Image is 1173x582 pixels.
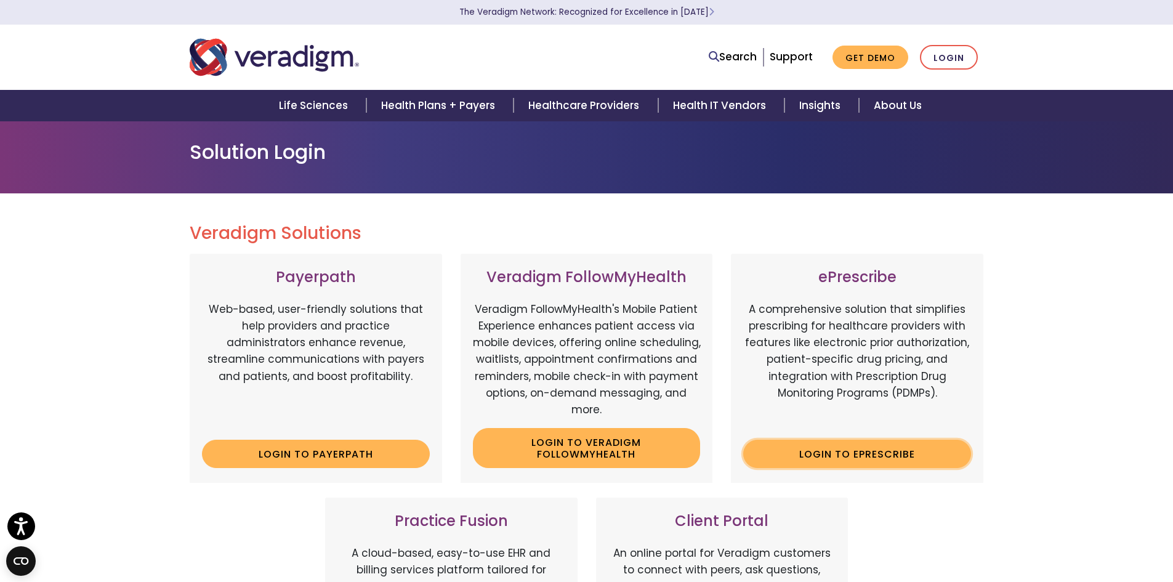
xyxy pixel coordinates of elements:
[658,90,784,121] a: Health IT Vendors
[514,90,658,121] a: Healthcare Providers
[366,90,514,121] a: Health Plans + Payers
[709,6,714,18] span: Learn More
[337,512,565,530] h3: Practice Fusion
[743,269,971,286] h3: ePrescribe
[608,512,836,530] h3: Client Portal
[202,301,430,430] p: Web-based, user-friendly solutions that help providers and practice administrators enhance revenu...
[784,90,859,121] a: Insights
[920,45,978,70] a: Login
[473,301,701,418] p: Veradigm FollowMyHealth's Mobile Patient Experience enhances patient access via mobile devices, o...
[190,37,359,78] img: Veradigm logo
[459,6,714,18] a: The Veradigm Network: Recognized for Excellence in [DATE]Learn More
[264,90,366,121] a: Life Sciences
[202,440,430,468] a: Login to Payerpath
[709,49,757,65] a: Search
[473,269,701,286] h3: Veradigm FollowMyHealth
[937,493,1158,567] iframe: Drift Chat Widget
[202,269,430,286] h3: Payerpath
[743,301,971,430] p: A comprehensive solution that simplifies prescribing for healthcare providers with features like ...
[832,46,908,70] a: Get Demo
[190,223,984,244] h2: Veradigm Solutions
[6,546,36,576] button: Open CMP widget
[473,428,701,468] a: Login to Veradigm FollowMyHealth
[743,440,971,468] a: Login to ePrescribe
[770,49,813,64] a: Support
[859,90,937,121] a: About Us
[190,140,984,164] h1: Solution Login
